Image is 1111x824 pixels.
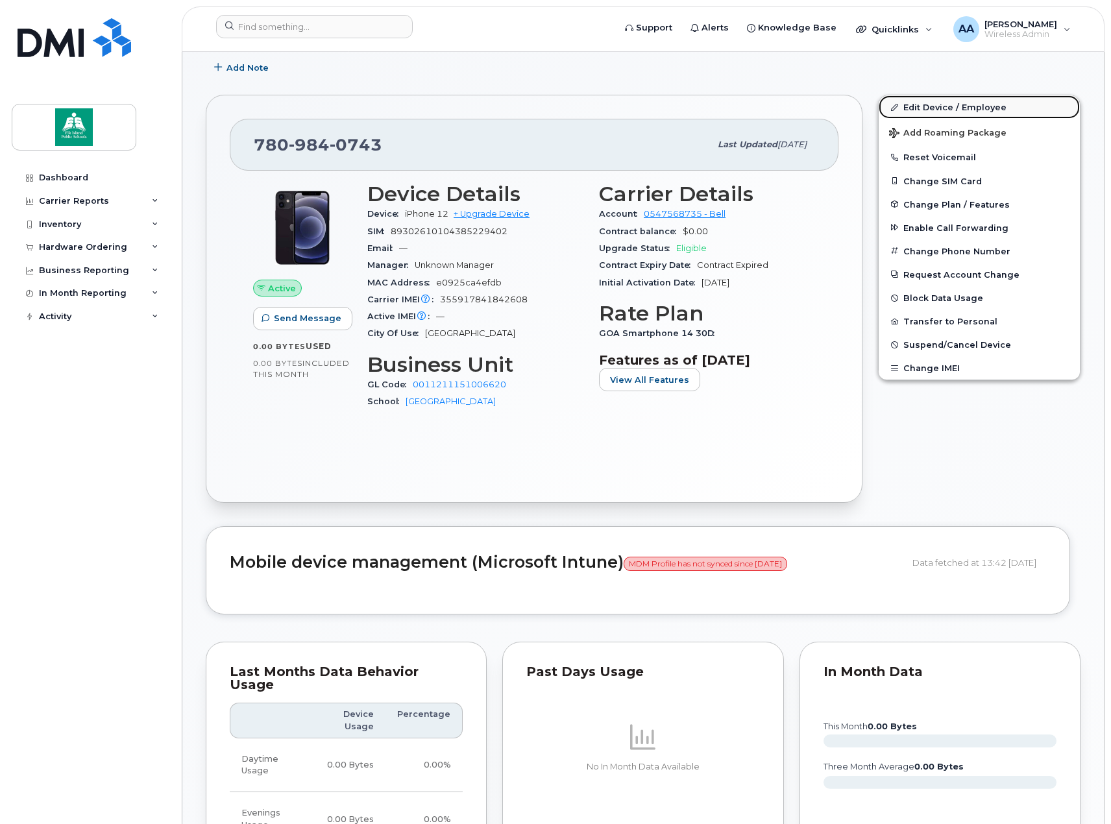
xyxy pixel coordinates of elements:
[624,557,787,571] span: MDM Profile has not synced since [DATE]
[879,239,1080,263] button: Change Phone Number
[847,16,942,42] div: Quicklinks
[263,189,341,267] img: iPhone_12.jpg
[253,359,302,368] span: 0.00 Bytes
[367,243,399,253] span: Email
[313,738,385,793] td: 0.00 Bytes
[367,278,436,287] span: MAC Address
[289,135,330,154] span: 984
[599,243,676,253] span: Upgrade Status
[599,278,702,287] span: Initial Activation Date
[599,352,815,368] h3: Features as of [DATE]
[226,62,269,74] span: Add Note
[313,703,385,738] th: Device Usage
[879,333,1080,356] button: Suspend/Cancel Device
[391,226,507,236] span: 89302610104385229402
[903,223,1008,232] span: Enable Call Forwarding
[599,368,700,391] button: View All Features
[599,260,697,270] span: Contract Expiry Date
[405,209,448,219] span: iPhone 12
[599,226,683,236] span: Contract balance
[879,356,1080,380] button: Change IMEI
[879,95,1080,119] a: Edit Device / Employee
[984,19,1057,29] span: [PERSON_NAME]
[385,738,463,793] td: 0.00%
[702,21,729,34] span: Alerts
[415,260,494,270] span: Unknown Manager
[823,721,917,731] text: this month
[914,762,964,771] tspan: 0.00 Bytes
[406,396,496,406] a: [GEOGRAPHIC_DATA]
[879,145,1080,169] button: Reset Voicemail
[367,209,405,219] span: Device
[889,128,1007,140] span: Add Roaming Package
[636,21,672,34] span: Support
[681,15,738,41] a: Alerts
[879,286,1080,309] button: Block Data Usage
[599,328,721,338] span: GOA Smartphone 14 30D
[526,666,759,679] div: Past Days Usage
[367,328,425,338] span: City Of Use
[903,340,1011,350] span: Suspend/Cancel Device
[824,666,1056,679] div: In Month Data
[872,24,919,34] span: Quicklinks
[367,295,440,304] span: Carrier IMEI
[879,193,1080,216] button: Change Plan / Features
[879,309,1080,333] button: Transfer to Personal
[436,311,445,321] span: —
[230,666,463,691] div: Last Months Data Behavior Usage
[758,21,836,34] span: Knowledge Base
[440,295,528,304] span: 355917841842608
[425,328,515,338] span: [GEOGRAPHIC_DATA]
[823,762,964,771] text: three month average
[306,341,332,351] span: used
[367,226,391,236] span: SIM
[610,374,689,386] span: View All Features
[253,307,352,330] button: Send Message
[777,139,807,149] span: [DATE]
[718,139,777,149] span: Last updated
[944,16,1080,42] div: Alyssa Alvarado
[254,135,382,154] span: 780
[399,243,408,253] span: —
[868,721,917,731] tspan: 0.00 Bytes
[216,15,413,38] input: Find something...
[683,226,708,236] span: $0.00
[413,380,506,389] a: 0011211151006620
[958,21,974,37] span: AA
[702,278,729,287] span: [DATE]
[367,182,583,206] h3: Device Details
[367,311,436,321] span: Active IMEI
[879,169,1080,193] button: Change SIM Card
[206,56,280,79] button: Add Note
[367,396,406,406] span: School
[738,15,846,41] a: Knowledge Base
[253,358,350,380] span: included this month
[253,342,306,351] span: 0.00 Bytes
[367,380,413,389] span: GL Code
[616,15,681,41] a: Support
[676,243,707,253] span: Eligible
[599,209,644,219] span: Account
[903,199,1010,209] span: Change Plan / Features
[984,29,1057,40] span: Wireless Admin
[268,282,296,295] span: Active
[274,312,341,324] span: Send Message
[644,209,726,219] a: 0547568735 - Bell
[879,119,1080,145] button: Add Roaming Package
[367,353,583,376] h3: Business Unit
[454,209,530,219] a: + Upgrade Device
[599,182,815,206] h3: Carrier Details
[912,550,1046,575] div: Data fetched at 13:42 [DATE]
[367,260,415,270] span: Manager
[599,302,815,325] h3: Rate Plan
[385,703,463,738] th: Percentage
[697,260,768,270] span: Contract Expired
[879,216,1080,239] button: Enable Call Forwarding
[436,278,502,287] span: e0925ca4efdb
[230,553,903,572] h2: Mobile device management (Microsoft Intune)
[230,738,313,793] td: Daytime Usage
[330,135,382,154] span: 0743
[879,263,1080,286] button: Request Account Change
[526,761,759,773] p: No In Month Data Available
